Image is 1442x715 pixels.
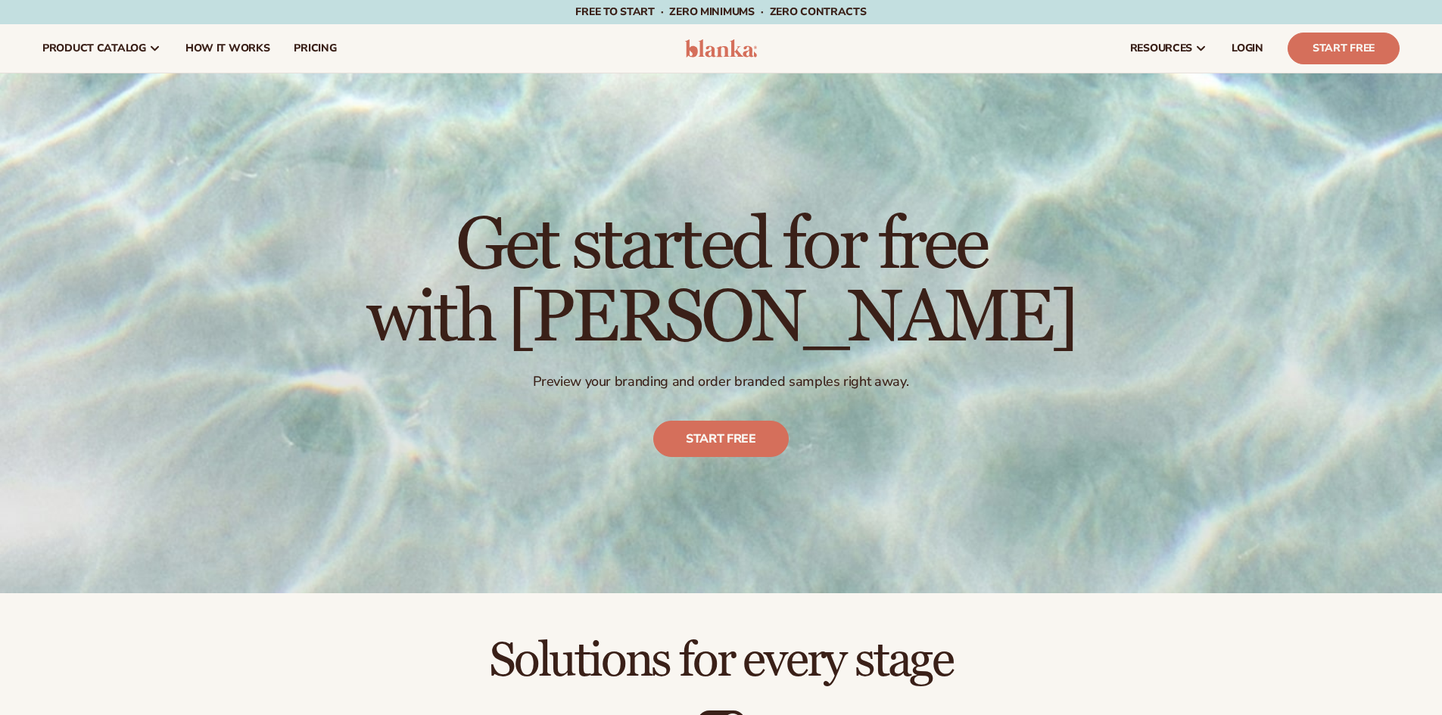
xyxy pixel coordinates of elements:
[575,5,866,19] span: Free to start · ZERO minimums · ZERO contracts
[1288,33,1400,64] a: Start Free
[366,210,1076,355] h1: Get started for free with [PERSON_NAME]
[366,373,1076,390] p: Preview your branding and order branded samples right away.
[294,42,336,54] span: pricing
[1130,42,1192,54] span: resources
[1118,24,1219,73] a: resources
[185,42,270,54] span: How It Works
[282,24,348,73] a: pricing
[685,39,757,58] img: logo
[1232,42,1263,54] span: LOGIN
[173,24,282,73] a: How It Works
[1219,24,1275,73] a: LOGIN
[653,421,789,457] a: Start free
[42,42,146,54] span: product catalog
[42,636,1400,686] h2: Solutions for every stage
[30,24,173,73] a: product catalog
